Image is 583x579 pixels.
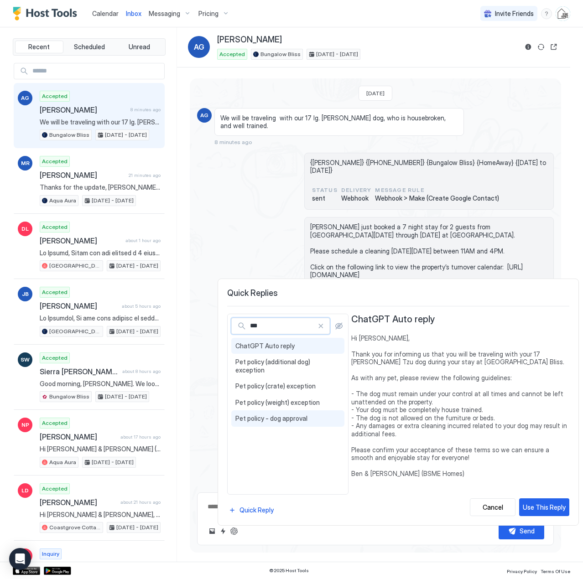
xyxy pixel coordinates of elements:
button: Use This Reply [519,498,569,516]
span: ChatGPT Auto reply [351,314,435,325]
div: Quick Reply [239,505,274,515]
input: Input Field [246,318,318,334]
span: Pet policy - dog approval [235,414,340,423]
div: Cancel [483,502,503,512]
span: Pet policy (crate) exception [235,382,340,390]
button: Quick Reply [227,504,275,516]
div: Use This Reply [523,502,566,512]
button: Cancel [470,498,515,516]
span: Pet policy (weight) exception [235,398,340,407]
div: Open Intercom Messenger [9,548,31,570]
span: Quick Replies [227,288,569,299]
span: Pet policy (additional dog) exception [235,358,340,374]
span: ChatGPT Auto reply [235,342,340,350]
span: Hi [PERSON_NAME], Thank you for informing us that you will be traveling with your 17 [PERSON_NAME... [351,334,569,478]
button: Show all quick replies [333,321,344,331]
